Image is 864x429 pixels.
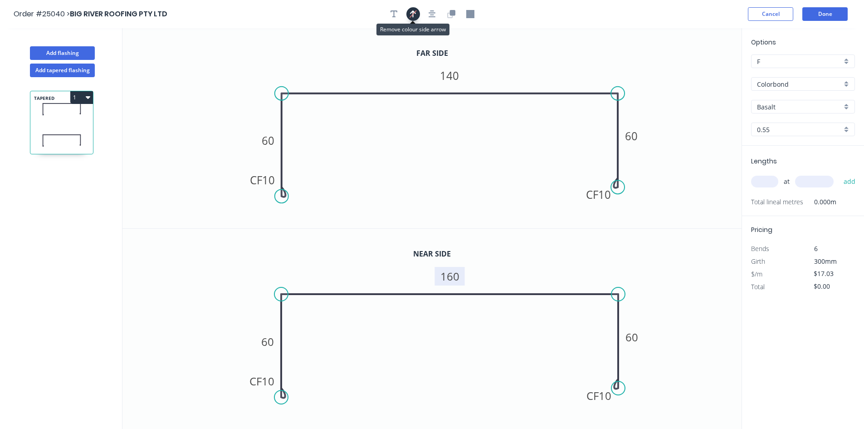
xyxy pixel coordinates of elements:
[249,374,262,389] tspan: CF
[30,64,95,77] button: Add tapered flashing
[757,79,842,89] input: Material
[250,173,262,187] tspan: CF
[757,57,842,66] input: Price level
[376,24,449,35] div: Remove colour side arrow
[751,270,762,278] span: $/m
[814,244,818,253] span: 6
[751,282,765,291] span: Total
[625,330,638,345] tspan: 60
[599,388,611,403] tspan: 10
[262,173,275,187] tspan: 10
[784,175,790,188] span: at
[262,374,274,389] tspan: 10
[625,128,638,143] tspan: 60
[751,157,777,166] span: Lengths
[122,28,742,228] svg: 0
[14,9,70,19] span: Order #25040 >
[751,257,765,266] span: Girth
[803,196,836,208] span: 0.000m
[751,196,803,208] span: Total lineal metres
[261,334,274,349] tspan: 60
[586,187,598,202] tspan: CF
[757,102,842,112] input: Colour
[802,7,848,21] button: Done
[30,46,95,60] button: Add flashing
[748,7,793,21] button: Cancel
[751,225,772,234] span: Pricing
[70,9,167,19] span: BIG RIVER ROOFING PTY LTD
[440,68,459,83] tspan: 140
[814,257,837,266] span: 300mm
[586,388,599,403] tspan: CF
[70,91,93,104] button: 1
[839,174,860,189] button: add
[751,244,769,253] span: Bends
[598,187,611,202] tspan: 10
[262,133,274,148] tspan: 60
[757,125,842,134] input: Thickness
[440,269,459,284] tspan: 160
[751,38,776,47] span: Options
